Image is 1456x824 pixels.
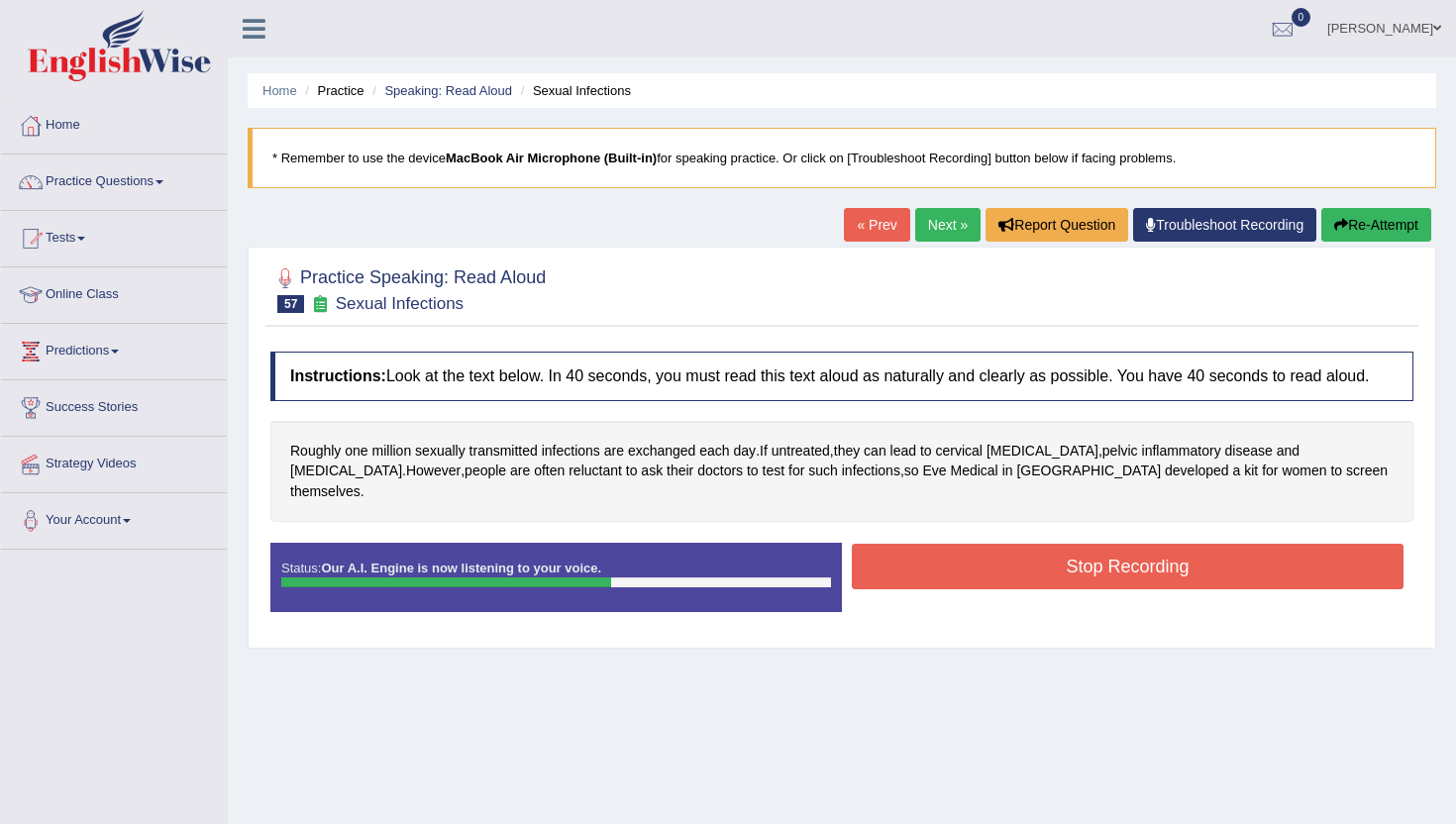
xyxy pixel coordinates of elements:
span: Click to see word definition [604,441,624,462]
span: Click to see word definition [1262,461,1278,481]
span: Click to see word definition [987,441,1098,462]
a: Online Class [1,267,227,317]
span: Click to see word definition [290,481,361,502]
span: Click to see word definition [415,441,466,462]
span: Click to see word definition [542,441,600,462]
span: Click to see word definition [922,461,946,481]
a: « Prev [844,208,909,242]
blockquote: * Remember to use the device for speaking practice. Or click on [Troubleshoot Recording] button b... [248,128,1436,188]
div: Status: [270,543,842,612]
span: Click to see word definition [290,461,402,481]
span: Click to see word definition [667,461,693,481]
span: Click to see word definition [1102,441,1138,462]
span: Click to see word definition [834,441,860,462]
span: Click to see word definition [734,441,757,462]
span: Click to see word definition [760,441,768,462]
span: Click to see word definition [890,441,916,462]
span: Click to see word definition [936,441,983,462]
button: Re-Attempt [1321,208,1431,242]
a: Home [1,98,227,148]
a: Troubleshoot Recording [1133,208,1316,242]
span: Click to see word definition [1165,461,1229,481]
a: Speaking: Read Aloud [384,83,512,98]
span: Click to see word definition [1330,461,1342,481]
span: Click to see word definition [920,441,932,462]
span: Click to see word definition [569,461,622,481]
span: 57 [277,295,304,313]
span: Click to see word definition [406,461,461,481]
span: Click to see word definition [469,441,538,462]
a: Predictions [1,324,227,373]
span: Click to see word definition [808,461,838,481]
button: Report Question [986,208,1128,242]
span: Click to see word definition [1282,461,1326,481]
span: Click to see word definition [1277,441,1300,462]
a: Next » [915,208,981,242]
small: Sexual Infections [336,294,464,313]
li: Sexual Infections [516,81,631,100]
div: . , , . , , . [270,421,1413,522]
h2: Practice Speaking: Read Aloud [270,263,546,313]
span: Click to see word definition [1002,461,1013,481]
span: Click to see word definition [345,441,367,462]
a: Home [262,83,297,98]
span: Click to see word definition [626,461,638,481]
a: Strategy Videos [1,437,227,486]
strong: Our A.I. Engine is now listening to your voice. [321,561,601,575]
span: Click to see word definition [788,461,804,481]
span: Click to see word definition [1244,461,1258,481]
a: Practice Questions [1,154,227,204]
span: Click to see word definition [1233,461,1241,481]
span: Click to see word definition [628,441,696,462]
span: Click to see word definition [864,441,886,462]
span: Click to see word definition [465,461,506,481]
span: Click to see word definition [904,461,919,481]
span: Click to see word definition [1346,461,1388,481]
span: Click to see word definition [1225,441,1273,462]
span: Click to see word definition [763,461,785,481]
small: Exam occurring question [309,295,330,314]
a: Your Account [1,493,227,543]
li: Practice [300,81,364,100]
span: Click to see word definition [641,461,663,481]
button: Stop Recording [852,544,1404,589]
b: Instructions: [290,367,386,384]
span: Click to see word definition [747,461,759,481]
h4: Look at the text below. In 40 seconds, you must read this text aloud as naturally and clearly as ... [270,352,1413,401]
span: Click to see word definition [699,441,729,462]
span: Click to see word definition [1142,441,1221,462]
span: 0 [1292,8,1311,27]
span: Click to see word definition [290,441,341,462]
span: Click to see word definition [772,441,830,462]
span: Click to see word definition [950,461,997,481]
a: Tests [1,211,227,260]
span: Click to see word definition [534,461,565,481]
span: Click to see word definition [697,461,743,481]
span: Click to see word definition [510,461,530,481]
span: Click to see word definition [372,441,412,462]
span: Click to see word definition [1016,461,1161,481]
a: Success Stories [1,380,227,430]
span: Click to see word definition [842,461,900,481]
b: MacBook Air Microphone (Built-in) [446,151,657,165]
